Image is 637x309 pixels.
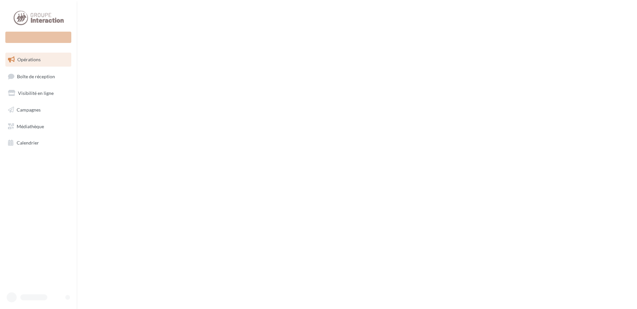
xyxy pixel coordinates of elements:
[17,123,44,129] span: Médiathèque
[4,120,73,134] a: Médiathèque
[4,136,73,150] a: Calendrier
[17,140,39,146] span: Calendrier
[18,90,54,96] span: Visibilité en ligne
[4,53,73,67] a: Opérations
[4,86,73,100] a: Visibilité en ligne
[17,107,41,113] span: Campagnes
[17,73,55,79] span: Boîte de réception
[17,57,41,62] span: Opérations
[5,32,71,43] div: Nouvelle campagne
[4,103,73,117] a: Campagnes
[4,69,73,84] a: Boîte de réception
